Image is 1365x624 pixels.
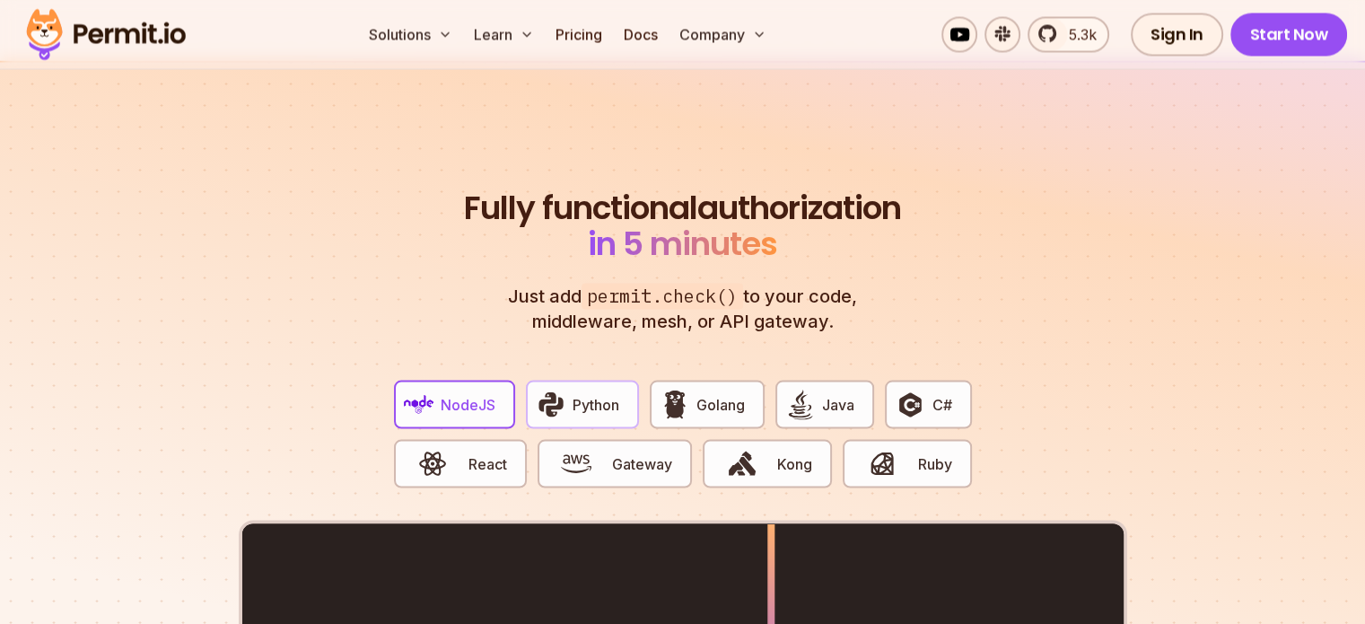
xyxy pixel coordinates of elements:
[573,393,619,415] span: Python
[867,448,897,479] img: Ruby
[617,16,665,52] a: Docs
[777,453,812,474] span: Kong
[404,389,434,419] img: NodeJS
[489,283,877,333] p: Just add to your code, middleware, mesh, or API gateway.
[1131,13,1223,56] a: Sign In
[460,189,906,261] h2: authorization
[672,16,774,52] button: Company
[895,389,925,419] img: C#
[918,453,952,474] span: Ruby
[588,220,777,266] span: in 5 minutes
[932,393,952,415] span: C#
[612,453,672,474] span: Gateway
[362,16,459,52] button: Solutions
[582,283,743,309] span: permit.check()
[660,389,690,419] img: Golang
[727,448,757,479] img: Kong
[536,389,566,419] img: Python
[417,448,448,479] img: React
[18,4,194,65] img: Permit logo
[467,16,541,52] button: Learn
[1028,16,1109,52] a: 5.3k
[785,389,816,419] img: Java
[548,16,609,52] a: Pricing
[1230,13,1348,56] a: Start Now
[441,393,495,415] span: NodeJS
[696,393,745,415] span: Golang
[822,393,854,415] span: Java
[561,448,591,479] img: Gateway
[1058,23,1097,45] span: 5.3k
[468,453,507,474] span: React
[464,189,697,225] span: Fully functional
